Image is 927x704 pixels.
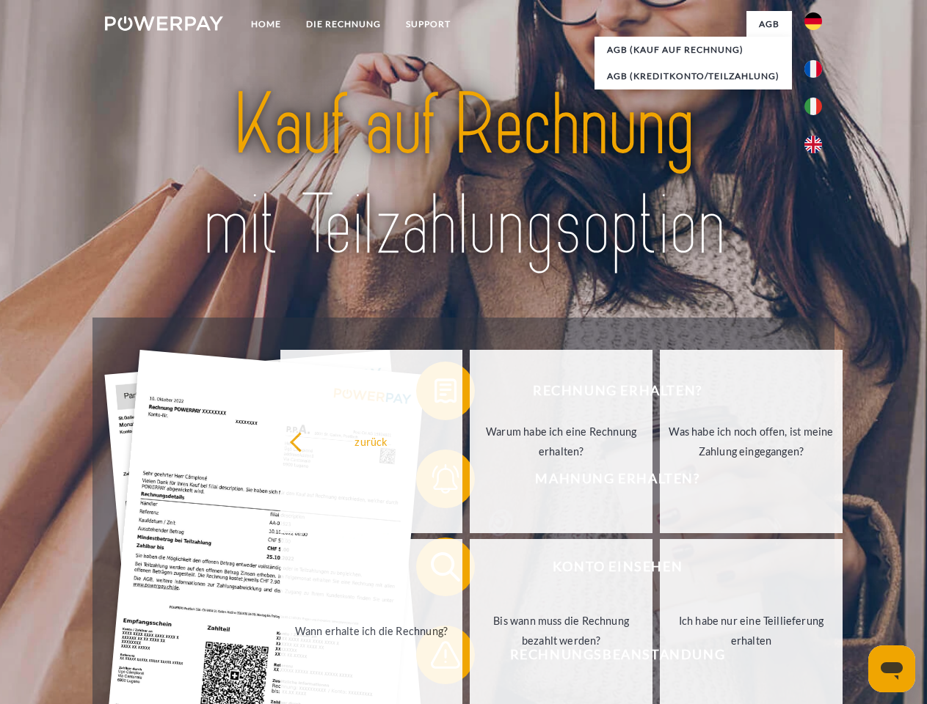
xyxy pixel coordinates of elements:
[804,136,822,153] img: en
[289,620,454,640] div: Wann erhalte ich die Rechnung?
[669,422,834,461] div: Was habe ich noch offen, ist meine Zahlung eingegangen?
[746,11,792,37] a: agb
[595,63,792,89] a: AGB (Kreditkonto/Teilzahlung)
[393,11,463,37] a: SUPPORT
[479,611,644,650] div: Bis wann muss die Rechnung bezahlt werden?
[868,645,915,692] iframe: Schaltfläche zum Öffnen des Messaging-Fensters
[804,98,822,115] img: it
[479,422,644,461] div: Warum habe ich eine Rechnung erhalten?
[294,11,393,37] a: DIE RECHNUNG
[140,70,787,281] img: title-powerpay_de.svg
[660,350,843,533] a: Was habe ich noch offen, ist meine Zahlung eingegangen?
[289,431,454,451] div: zurück
[804,60,822,78] img: fr
[669,611,834,650] div: Ich habe nur eine Teillieferung erhalten
[105,16,223,31] img: logo-powerpay-white.svg
[595,37,792,63] a: AGB (Kauf auf Rechnung)
[804,12,822,30] img: de
[239,11,294,37] a: Home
